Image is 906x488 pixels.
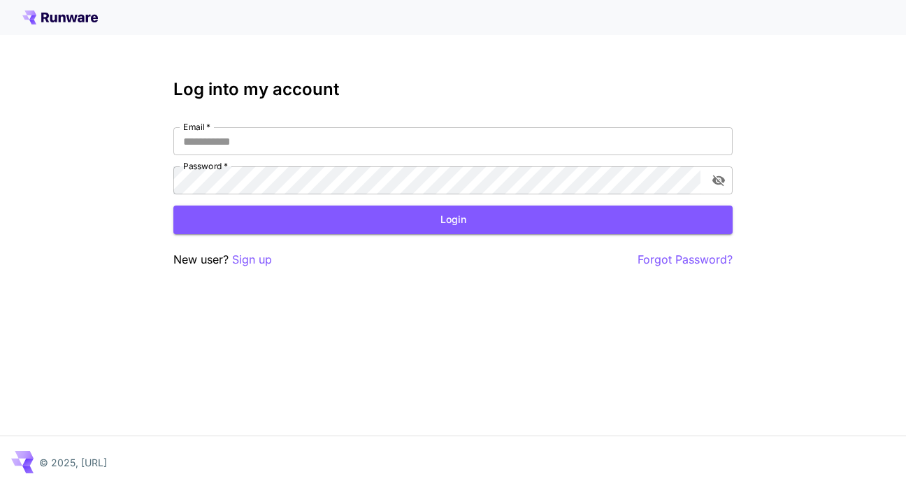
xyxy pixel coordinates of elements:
button: Sign up [232,251,272,268]
button: toggle password visibility [706,168,731,193]
label: Email [183,121,210,133]
p: © 2025, [URL] [39,455,107,470]
label: Password [183,160,228,172]
h3: Log into my account [173,80,733,99]
button: Login [173,206,733,234]
button: Forgot Password? [638,251,733,268]
p: New user? [173,251,272,268]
